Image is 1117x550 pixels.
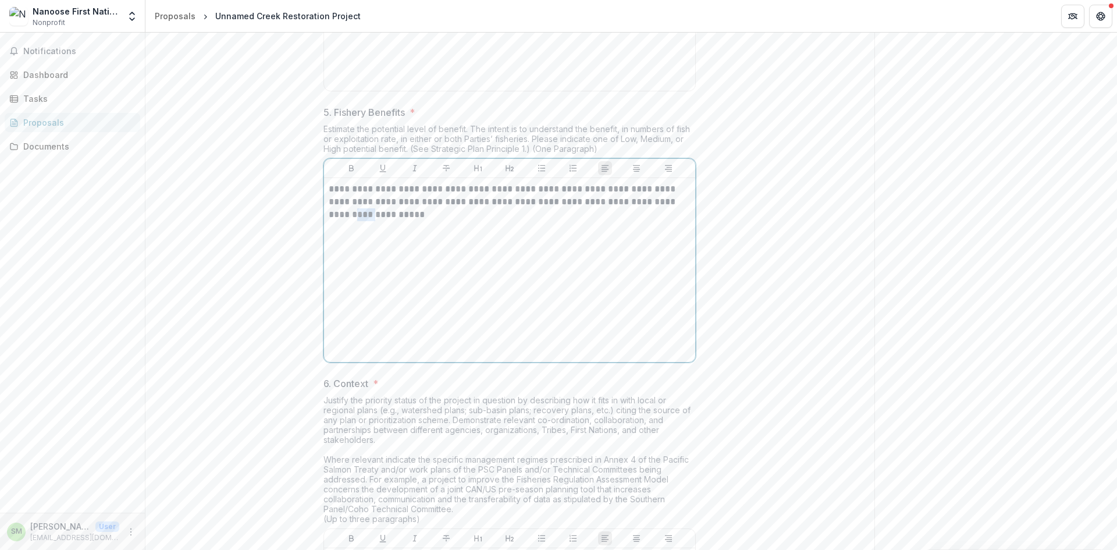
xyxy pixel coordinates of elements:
button: Underline [376,161,390,175]
span: Nonprofit [33,17,65,28]
button: Bold [344,161,358,175]
button: Ordered List [566,161,580,175]
button: Italicize [408,161,422,175]
a: Dashboard [5,65,140,84]
button: Bullet List [535,531,549,545]
button: Strike [439,531,453,545]
p: 5. Fishery Benefits [323,105,405,119]
p: [PERSON_NAME] [30,520,91,533]
button: Heading 1 [471,161,485,175]
button: Align Left [598,161,612,175]
div: Documents [23,140,131,152]
div: Steven Moore [11,528,22,535]
span: Notifications [23,47,136,56]
button: More [124,525,138,539]
div: Justify the priority status of the project in question by describing how it fits in with local or... [323,395,696,528]
nav: breadcrumb [150,8,365,24]
div: Dashboard [23,69,131,81]
button: Heading 2 [503,531,517,545]
button: Heading 1 [471,531,485,545]
button: Italicize [408,531,422,545]
div: Proposals [155,10,195,22]
div: Unnamed Creek Restoration Project [215,10,361,22]
div: Nanoose First Nation [33,5,119,17]
button: Align Center [629,531,643,545]
button: Align Right [661,531,675,545]
button: Bold [344,531,358,545]
a: Proposals [150,8,200,24]
button: Align Center [629,161,643,175]
button: Align Right [661,161,675,175]
p: User [95,521,119,532]
p: [EMAIL_ADDRESS][DOMAIN_NAME] [30,533,119,543]
button: Ordered List [566,531,580,545]
div: Estimate the potential level of benefit. The intent is to understand the benefit, in numbers of f... [323,124,696,158]
button: Bullet List [535,161,549,175]
button: Underline [376,531,390,545]
button: Strike [439,161,453,175]
button: Notifications [5,42,140,61]
button: Align Left [598,531,612,545]
button: Partners [1061,5,1084,28]
button: Get Help [1089,5,1112,28]
div: Tasks [23,93,131,105]
p: 6. Context [323,377,368,391]
a: Documents [5,137,140,156]
img: Nanoose First Nation [9,7,28,26]
a: Proposals [5,113,140,132]
button: Open entity switcher [124,5,140,28]
div: Proposals [23,116,131,129]
button: Heading 2 [503,161,517,175]
a: Tasks [5,89,140,108]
